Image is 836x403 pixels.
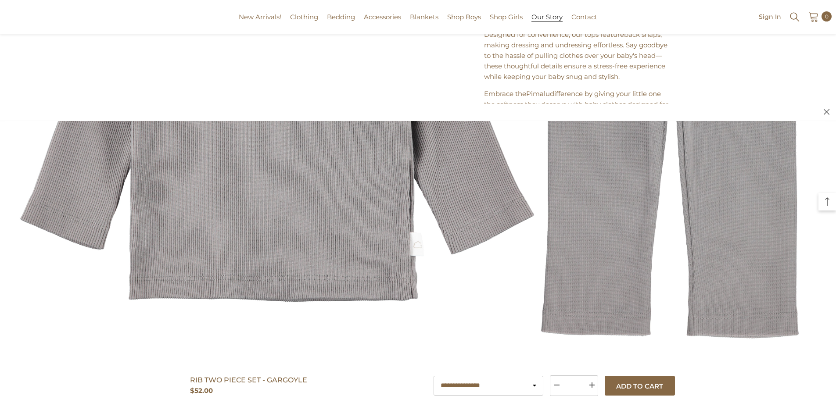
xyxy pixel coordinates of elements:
a: Our Story [527,12,567,34]
a: Accessories [359,12,405,34]
button: Add to cart [605,376,675,396]
span: $52.00 [190,386,213,395]
a: Shop Boys [443,12,485,34]
span: Sign In [759,14,781,20]
span: Designed for convenience, our tops feature [484,30,624,39]
span: Blankets [410,13,438,21]
span: 0 [825,12,829,21]
h4: RIB TWO PIECE SET - GARGOYLE [190,375,390,385]
span: , making dressing and undressing effortless. Say goodbye to the hassle of pulling clothes over yo... [484,30,667,81]
a: Sign In [759,13,781,20]
a: New Arrivals! [234,12,286,34]
span: New Arrivals! [239,13,281,21]
span: difference by giving your little one the softness they deserve with baby clothes designed for ult... [484,89,668,161]
span: Accessories [364,13,401,21]
summary: Search [789,11,800,23]
span: Shop Boys [447,13,481,21]
a: Pimalu [4,14,32,21]
a: Contact [567,12,602,34]
span: Shop Girls [490,13,523,21]
a: Clothing [286,12,323,34]
a: Bedding [323,12,359,34]
a: Blankets [405,12,443,34]
span: back snaps [624,30,660,39]
span: Contact [571,13,597,21]
span: Clothing [290,13,318,21]
span: Bedding [327,13,355,21]
span: Embrace the [484,89,526,98]
span: Our Story [531,13,563,21]
span: Pimalu [526,89,550,98]
a: Shop Girls [485,12,527,34]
